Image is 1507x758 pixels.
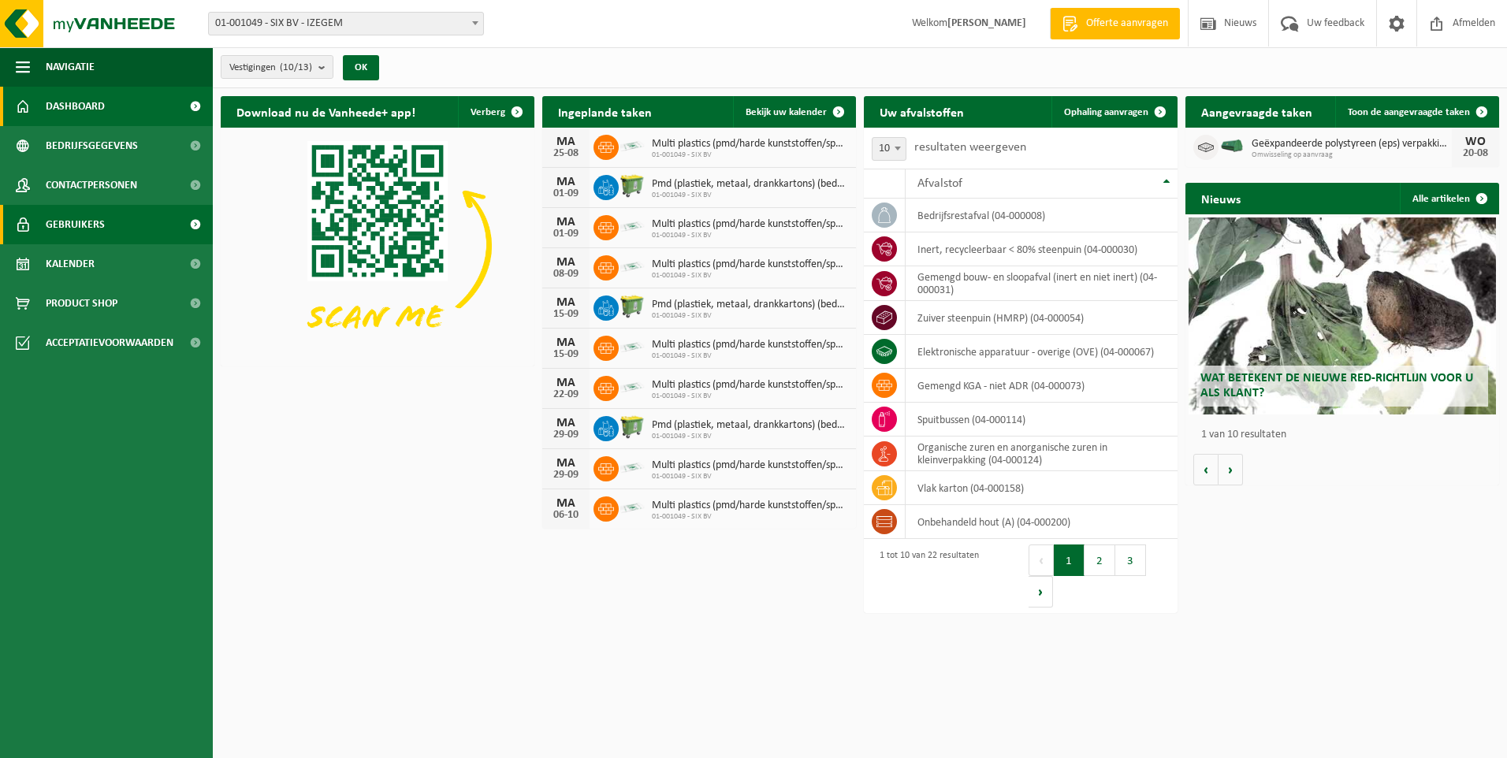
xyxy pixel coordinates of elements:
[652,178,848,191] span: Pmd (plastiek, metaal, drankkartons) (bedrijven)
[550,256,582,269] div: MA
[1460,136,1491,148] div: WO
[1064,107,1148,117] span: Ophaling aanvragen
[906,471,1178,505] td: vlak karton (04-000158)
[46,87,105,126] span: Dashboard
[1348,107,1470,117] span: Toon de aangevraagde taken
[619,132,646,159] img: LP-SK-00500-LPE-16
[209,13,483,35] span: 01-001049 - SIX BV - IZEGEM
[550,377,582,389] div: MA
[550,389,582,400] div: 22-09
[652,138,848,150] span: Multi plastics (pmd/harde kunststoffen/spanbanden/eps/folie naturel/folie gemeng...
[1252,138,1452,150] span: Geëxpandeerde polystyreen (eps) verpakking (> 1 m² per stuk), recycleerbaar
[619,373,646,400] img: LP-SK-00500-LPE-16
[542,96,668,127] h2: Ingeplande taken
[619,414,646,440] img: WB-0660-HPE-GN-50
[1193,454,1219,485] button: Vorige
[1219,139,1245,153] img: HK-XK-22-GN-00
[458,96,533,128] button: Verberg
[652,271,848,281] span: 01-001049 - SIX BV
[1185,183,1256,214] h2: Nieuws
[906,232,1178,266] td: inert, recycleerbaar < 80% steenpuin (04-000030)
[1185,96,1328,127] h2: Aangevraagde taken
[550,296,582,309] div: MA
[652,231,848,240] span: 01-001049 - SIX BV
[550,470,582,481] div: 29-09
[906,369,1178,403] td: gemengd KGA - niet ADR (04-000073)
[550,136,582,148] div: MA
[652,459,848,472] span: Multi plastics (pmd/harde kunststoffen/spanbanden/eps/folie naturel/folie gemeng...
[652,191,848,200] span: 01-001049 - SIX BV
[872,543,979,609] div: 1 tot 10 van 22 resultaten
[550,510,582,521] div: 06-10
[208,12,484,35] span: 01-001049 - SIX BV - IZEGEM
[1219,454,1243,485] button: Volgende
[46,244,95,284] span: Kalender
[46,165,137,205] span: Contactpersonen
[906,266,1178,301] td: gemengd bouw- en sloopafval (inert en niet inert) (04-000031)
[619,454,646,481] img: LP-SK-00500-LPE-16
[221,55,333,79] button: Vestigingen(10/13)
[550,429,582,440] div: 29-09
[343,55,379,80] button: OK
[652,379,848,392] span: Multi plastics (pmd/harde kunststoffen/spanbanden/eps/folie naturel/folie gemeng...
[550,188,582,199] div: 01-09
[619,213,646,240] img: LP-SK-00500-LPE-16
[652,351,848,361] span: 01-001049 - SIX BV
[1200,372,1473,399] span: Wat betekent de nieuwe RED-richtlijn voor u als klant?
[550,269,582,280] div: 08-09
[652,512,848,522] span: 01-001049 - SIX BV
[550,497,582,510] div: MA
[872,137,906,161] span: 10
[652,392,848,401] span: 01-001049 - SIX BV
[1082,16,1172,32] span: Offerte aanvragen
[746,107,827,117] span: Bekijk uw kalender
[652,339,848,351] span: Multi plastics (pmd/harde kunststoffen/spanbanden/eps/folie naturel/folie gemeng...
[46,284,117,323] span: Product Shop
[229,56,312,80] span: Vestigingen
[619,494,646,521] img: LP-SK-00500-LPE-16
[906,301,1178,335] td: zuiver steenpuin (HMRP) (04-000054)
[1460,148,1491,159] div: 20-08
[906,199,1178,232] td: bedrijfsrestafval (04-000008)
[733,96,854,128] a: Bekijk uw kalender
[221,96,431,127] h2: Download nu de Vanheede+ app!
[652,419,848,432] span: Pmd (plastiek, metaal, drankkartons) (bedrijven)
[619,333,646,360] img: LP-SK-00500-LPE-16
[652,299,848,311] span: Pmd (plastiek, metaal, drankkartons) (bedrijven)
[652,472,848,481] span: 01-001049 - SIX BV
[1335,96,1498,128] a: Toon de aangevraagde taken
[550,336,582,349] div: MA
[1115,544,1146,576] button: 3
[619,253,646,280] img: LP-SK-00500-LPE-16
[619,173,646,199] img: WB-0660-HPE-GN-50
[550,417,582,429] div: MA
[652,150,848,160] span: 01-001049 - SIX BV
[46,126,138,165] span: Bedrijfsgegevens
[1400,183,1498,214] a: Alle artikelen
[1029,576,1053,608] button: Next
[46,47,95,87] span: Navigatie
[550,457,582,470] div: MA
[864,96,980,127] h2: Uw afvalstoffen
[873,138,906,160] span: 10
[1050,8,1180,39] a: Offerte aanvragen
[914,141,1026,154] label: resultaten weergeven
[46,205,105,244] span: Gebruikers
[471,107,505,117] span: Verberg
[1029,544,1054,576] button: Previous
[550,148,582,159] div: 25-08
[1189,217,1496,414] a: Wat betekent de nieuwe RED-richtlijn voor u als klant?
[221,128,534,363] img: Download de VHEPlus App
[652,311,848,321] span: 01-001049 - SIX BV
[1054,544,1085,576] button: 1
[906,505,1178,539] td: onbehandeld hout (A) (04-000200)
[550,176,582,188] div: MA
[652,258,848,271] span: Multi plastics (pmd/harde kunststoffen/spanbanden/eps/folie naturel/folie gemeng...
[280,62,312,72] count: (10/13)
[652,218,848,231] span: Multi plastics (pmd/harde kunststoffen/spanbanden/eps/folie naturel/folie gemeng...
[947,17,1026,29] strong: [PERSON_NAME]
[1201,429,1491,440] p: 1 van 10 resultaten
[906,403,1178,437] td: spuitbussen (04-000114)
[1051,96,1176,128] a: Ophaling aanvragen
[550,309,582,320] div: 15-09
